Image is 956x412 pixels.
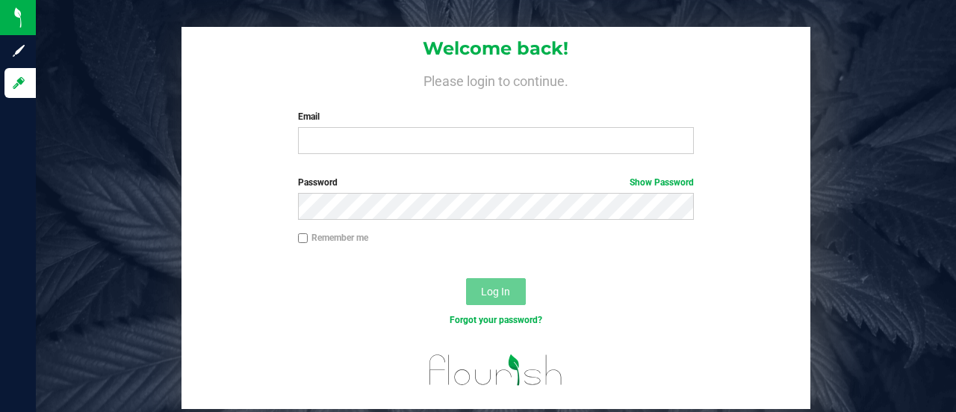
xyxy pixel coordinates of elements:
[11,43,26,58] inline-svg: Sign up
[298,177,338,188] span: Password
[630,177,694,188] a: Show Password
[298,231,368,245] label: Remember me
[298,233,308,244] input: Remember me
[418,343,574,397] img: flourish_logo.svg
[450,315,542,325] a: Forgot your password?
[466,278,526,305] button: Log In
[11,76,26,90] inline-svg: Log in
[481,286,510,298] span: Log In
[298,110,695,123] label: Email
[181,39,810,58] h1: Welcome back!
[181,71,810,89] h4: Please login to continue.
